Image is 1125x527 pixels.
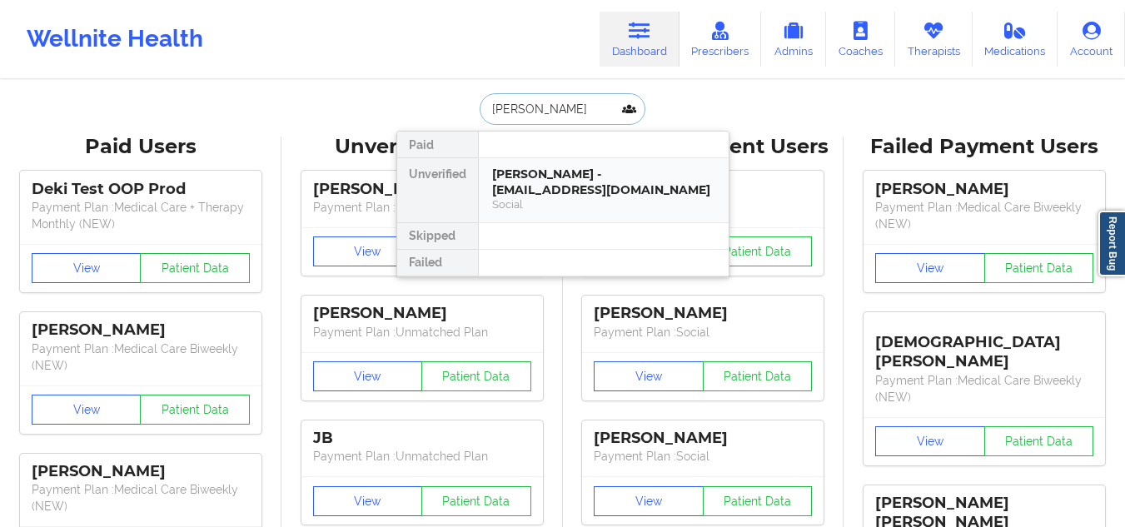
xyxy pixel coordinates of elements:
[679,12,762,67] a: Prescribers
[492,167,715,197] div: [PERSON_NAME] - [EMAIL_ADDRESS][DOMAIN_NAME]
[1098,211,1125,276] a: Report Bug
[313,324,531,341] p: Payment Plan : Unmatched Plan
[313,361,423,391] button: View
[140,395,250,425] button: Patient Data
[32,395,142,425] button: View
[313,448,531,465] p: Payment Plan : Unmatched Plan
[313,180,531,199] div: [PERSON_NAME]
[397,250,478,276] div: Failed
[600,12,679,67] a: Dashboard
[313,429,531,448] div: JB
[32,481,250,515] p: Payment Plan : Medical Care Biweekly (NEW)
[703,361,813,391] button: Patient Data
[826,12,895,67] a: Coaches
[313,199,531,216] p: Payment Plan : Unmatched Plan
[32,462,250,481] div: [PERSON_NAME]
[594,486,704,516] button: View
[12,134,270,160] div: Paid Users
[703,236,813,266] button: Patient Data
[32,253,142,283] button: View
[32,341,250,374] p: Payment Plan : Medical Care Biweekly (NEW)
[703,486,813,516] button: Patient Data
[594,448,812,465] p: Payment Plan : Social
[984,426,1094,456] button: Patient Data
[32,199,250,232] p: Payment Plan : Medical Care + Therapy Monthly (NEW)
[973,12,1058,67] a: Medications
[313,304,531,323] div: [PERSON_NAME]
[875,372,1093,405] p: Payment Plan : Medical Care Biweekly (NEW)
[313,486,423,516] button: View
[875,321,1093,371] div: [DEMOGRAPHIC_DATA][PERSON_NAME]
[594,324,812,341] p: Payment Plan : Social
[32,180,250,199] div: Deki Test OOP Prod
[761,12,826,67] a: Admins
[313,236,423,266] button: View
[594,361,704,391] button: View
[875,426,985,456] button: View
[1058,12,1125,67] a: Account
[140,253,250,283] button: Patient Data
[875,180,1093,199] div: [PERSON_NAME]
[855,134,1113,160] div: Failed Payment Users
[397,158,478,223] div: Unverified
[293,134,551,160] div: Unverified Users
[895,12,973,67] a: Therapists
[421,361,531,391] button: Patient Data
[421,486,531,516] button: Patient Data
[594,304,812,323] div: [PERSON_NAME]
[32,321,250,340] div: [PERSON_NAME]
[984,253,1094,283] button: Patient Data
[594,429,812,448] div: [PERSON_NAME]
[875,199,1093,232] p: Payment Plan : Medical Care Biweekly (NEW)
[397,223,478,250] div: Skipped
[875,253,985,283] button: View
[492,197,715,211] div: Social
[397,132,478,158] div: Paid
